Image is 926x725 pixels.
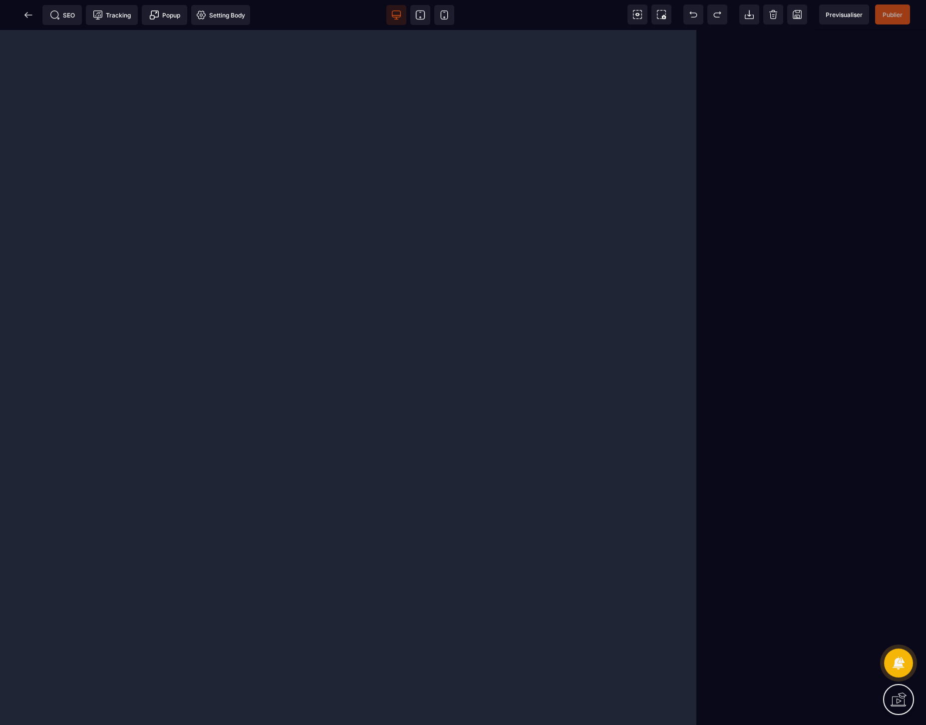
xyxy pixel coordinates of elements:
span: Popup [149,10,180,20]
span: SEO [50,10,75,20]
span: Publier [883,11,903,18]
span: Screenshot [651,4,671,24]
span: Previsualiser [826,11,863,18]
span: Preview [819,4,869,24]
span: Tracking [93,10,131,20]
span: View components [627,4,647,24]
span: Setting Body [196,10,245,20]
